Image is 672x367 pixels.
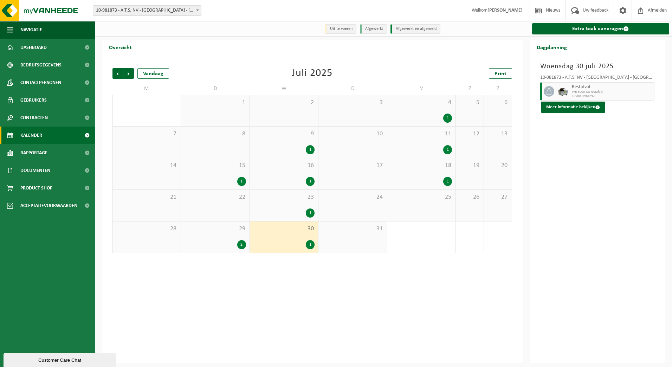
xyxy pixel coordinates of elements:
span: 25 [391,193,452,201]
td: D [318,82,387,95]
span: 26 [459,193,480,201]
span: 10-981873 - A.T.S. NV - LANGERBRUGGE - GENT [93,6,201,15]
span: 14 [116,162,177,169]
span: Product Shop [20,179,52,197]
div: 2 [237,240,246,249]
div: 1 [443,145,452,154]
div: 1 [306,177,315,186]
img: WB-5000-GAL-GY-01 [558,86,568,97]
span: 15 [185,162,246,169]
td: V [387,82,456,95]
span: T250001961292 [572,94,653,98]
td: Z [456,82,484,95]
span: 10 [322,130,383,138]
button: Meer informatie bekijken [541,102,605,113]
span: 19 [459,162,480,169]
span: Volgende [123,68,134,79]
span: 12 [459,130,480,138]
span: Vorige [112,68,123,79]
div: 1 [306,240,315,249]
li: Afgewerkt en afgemeld [390,24,440,34]
strong: [PERSON_NAME] [487,8,523,13]
span: 4 [391,99,452,107]
span: 11 [391,130,452,138]
span: Kalender [20,127,42,144]
span: 23 [253,193,315,201]
h2: Dagplanning [530,40,574,54]
a: Extra taak aanvragen [532,23,670,34]
div: 1 [443,177,452,186]
span: 24 [322,193,383,201]
li: Afgewerkt [360,24,387,34]
div: 10-981873 - A.T.S. NV - [GEOGRAPHIC_DATA] - [GEOGRAPHIC_DATA] [540,75,655,82]
span: 16 [253,162,315,169]
span: Rapportage [20,144,47,162]
div: 1 [443,114,452,123]
span: 31 [322,225,383,233]
span: 27 [487,193,508,201]
span: 22 [185,193,246,201]
span: Restafval [572,84,653,90]
span: 3 [322,99,383,107]
span: Acceptatievoorwaarden [20,197,77,214]
a: Print [489,68,512,79]
td: W [250,82,318,95]
span: 17 [322,162,383,169]
span: 10-981873 - A.T.S. NV - LANGERBRUGGE - GENT [93,5,201,16]
h2: Overzicht [102,40,139,54]
span: 2 [253,99,315,107]
span: 13 [487,130,508,138]
span: Contactpersonen [20,74,61,91]
span: 28 [116,225,177,233]
div: Vandaag [137,68,169,79]
span: 30 [253,225,315,233]
td: D [181,82,250,95]
span: Print [495,71,506,77]
span: Gebruikers [20,91,47,109]
li: Uit te voeren [325,24,356,34]
span: 9 [253,130,315,138]
span: 7 [116,130,177,138]
span: Bedrijfsgegevens [20,56,62,74]
td: Z [484,82,512,95]
div: 1 [237,177,246,186]
td: M [112,82,181,95]
span: 21 [116,193,177,201]
iframe: chat widget [4,352,117,367]
span: 6 [487,99,508,107]
div: Juli 2025 [292,68,332,79]
span: Navigatie [20,21,42,39]
span: Contracten [20,109,48,127]
div: 1 [306,208,315,218]
span: 29 [185,225,246,233]
span: Documenten [20,162,50,179]
span: Dashboard [20,39,47,56]
span: WB-5000-GA restafval [572,90,653,94]
span: 18 [391,162,452,169]
span: 8 [185,130,246,138]
div: 1 [306,145,315,154]
h3: Woensdag 30 juli 2025 [540,61,655,72]
span: 5 [459,99,480,107]
span: 1 [185,99,246,107]
span: 20 [487,162,508,169]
